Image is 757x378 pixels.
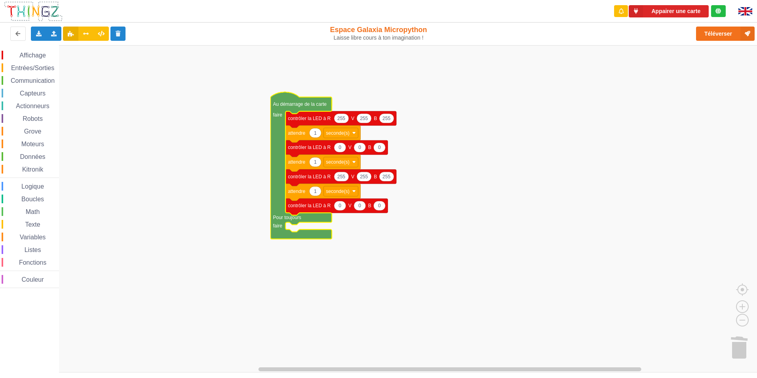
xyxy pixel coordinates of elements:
span: Robots [21,115,44,122]
text: V [348,203,352,208]
text: contrôler la LED à R [288,116,331,121]
span: Variables [19,234,47,241]
span: Kitronik [21,166,44,173]
text: 1 [314,130,317,136]
text: seconde(s) [326,188,349,194]
text: attendre [288,130,305,136]
text: Pour toujours [273,215,301,220]
text: 0 [358,203,361,208]
span: Moteurs [20,141,46,147]
text: seconde(s) [326,130,349,136]
text: 0 [339,203,341,208]
span: Math [25,208,41,215]
text: 0 [339,145,341,150]
span: Entrées/Sorties [10,65,55,71]
text: 0 [378,145,381,150]
text: 255 [337,116,345,121]
div: Tu es connecté au serveur de création de Thingz [711,5,726,17]
span: Couleur [21,276,45,283]
img: thingz_logo.png [4,1,63,22]
text: contrôler la LED à R [288,203,331,208]
text: 255 [360,174,368,179]
span: Communication [10,77,56,84]
text: contrôler la LED à R [288,174,331,179]
span: Grove [23,128,43,135]
span: Actionneurs [15,103,51,109]
text: V [351,116,354,121]
span: Fonctions [18,259,48,266]
text: 1 [314,188,317,194]
button: Appairer une carte [629,5,709,17]
text: B [368,145,371,150]
text: 255 [382,116,390,121]
text: V [351,174,354,179]
text: V [348,145,352,150]
text: contrôler la LED à R [288,145,331,150]
img: gb.png [738,7,752,15]
text: B [374,116,377,121]
span: Données [19,153,47,160]
text: B [368,203,371,208]
text: 0 [378,203,381,208]
text: Au démarrage de la carte [273,101,327,107]
span: Capteurs [19,90,47,97]
text: seconde(s) [326,159,349,165]
div: Espace Galaxia Micropython [312,25,445,41]
span: Boucles [20,196,45,202]
span: Logique [20,183,45,190]
text: 0 [358,145,361,150]
text: 1 [314,159,317,165]
text: faire [273,112,283,118]
span: Texte [24,221,41,228]
text: 255 [360,116,368,121]
span: Affichage [18,52,47,59]
text: faire [273,223,283,229]
button: Téléverser [696,27,755,41]
span: Listes [23,246,42,253]
text: 255 [337,174,345,179]
text: 255 [382,174,390,179]
div: Laisse libre cours à ton imagination ! [312,34,445,41]
text: B [374,174,377,179]
text: attendre [288,159,305,165]
text: attendre [288,188,305,194]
